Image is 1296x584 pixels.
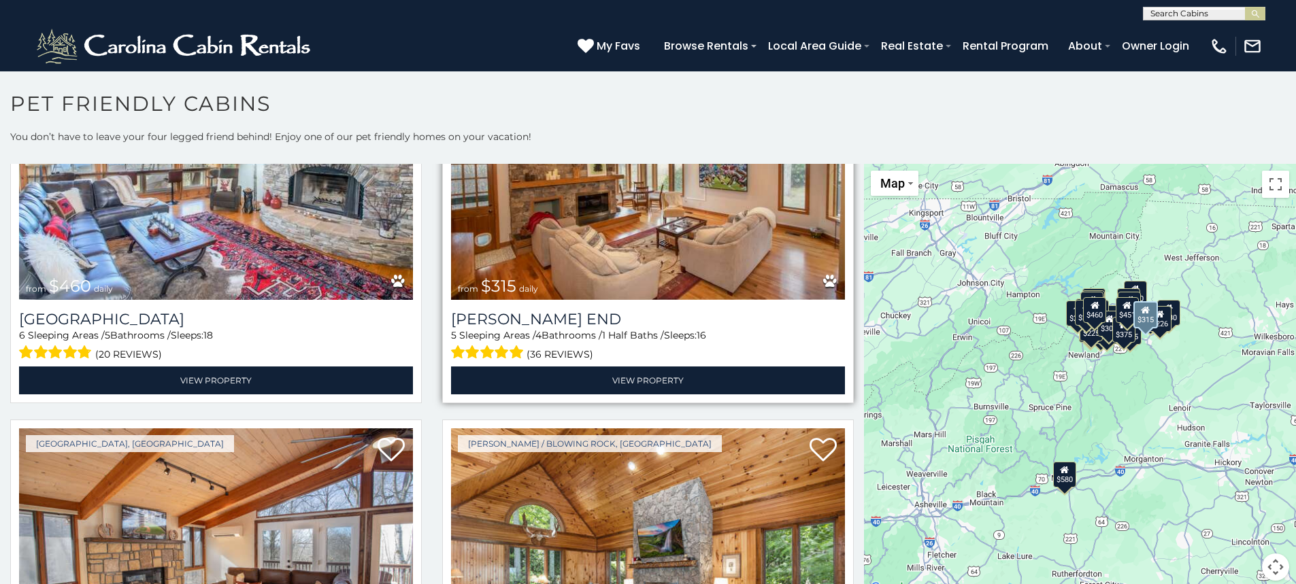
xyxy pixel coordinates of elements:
[1262,553,1289,581] button: Map camera controls
[1115,34,1196,58] a: Owner Login
[49,276,91,296] span: $460
[94,284,113,294] span: daily
[1148,306,1172,332] div: $226
[578,37,644,55] a: My Favs
[1116,297,1139,323] div: $451
[657,34,755,58] a: Browse Rentals
[1117,288,1140,313] div: $360
[451,36,845,300] a: Moss End from $315 daily
[1243,37,1262,56] img: mail-regular-white.png
[761,34,868,58] a: Local Area Guide
[1133,300,1158,328] div: $315
[1124,280,1147,306] div: $320
[34,26,316,67] img: White-1-2.png
[481,276,516,296] span: $315
[1053,461,1076,487] div: $580
[1262,171,1289,198] button: Toggle fullscreen view
[19,329,25,341] span: 6
[203,329,213,341] span: 18
[105,329,110,341] span: 5
[519,284,538,294] span: daily
[880,176,905,190] span: Map
[95,345,162,363] span: (20 reviews)
[597,37,640,54] span: My Favs
[527,345,593,363] span: (36 reviews)
[19,328,413,363] div: Sleeping Areas / Bathrooms / Sleeps:
[1118,292,1142,317] div: $245
[19,36,413,300] img: Mile High Lodge
[956,34,1055,58] a: Rental Program
[1157,300,1180,326] div: $930
[451,310,845,328] a: [PERSON_NAME] End
[451,310,845,328] h3: Moss End
[378,436,405,465] a: Add to favorites
[1084,297,1107,323] div: $460
[451,329,456,341] span: 5
[1210,37,1229,56] img: phone-regular-white.png
[1119,319,1142,345] div: $355
[451,366,845,394] a: View Property
[26,435,234,452] a: [GEOGRAPHIC_DATA], [GEOGRAPHIC_DATA]
[602,329,664,341] span: 1 Half Baths /
[19,310,413,328] a: [GEOGRAPHIC_DATA]
[1067,300,1090,326] div: $260
[19,310,413,328] h3: Mile High Lodge
[1061,34,1109,58] a: About
[1082,288,1106,314] div: $325
[26,284,46,294] span: from
[19,366,413,394] a: View Property
[458,284,478,294] span: from
[1076,300,1099,326] div: $230
[1082,290,1105,315] div: $310
[535,329,542,341] span: 4
[1112,316,1135,342] div: $375
[697,329,706,341] span: 16
[1081,292,1104,317] div: $425
[458,435,722,452] a: [PERSON_NAME] / Blowing Rock, [GEOGRAPHIC_DATA]
[1098,310,1121,336] div: $305
[451,328,845,363] div: Sleeping Areas / Bathrooms / Sleeps:
[1080,315,1103,341] div: $225
[874,34,950,58] a: Real Estate
[451,36,845,300] img: Moss End
[871,171,918,196] button: Change map style
[1096,318,1119,344] div: $345
[19,36,413,300] a: Mile High Lodge from $460 daily
[810,436,837,465] a: Add to favorites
